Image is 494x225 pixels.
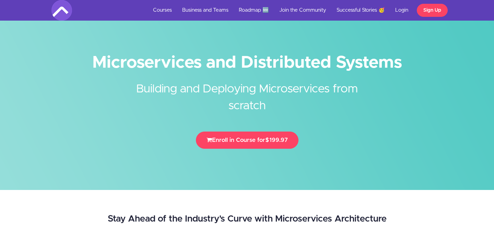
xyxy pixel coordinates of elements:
button: Enroll in Course for$199.97 [196,132,298,149]
span: $199.97 [265,137,288,143]
h1: Microservices and Distributed Systems [51,55,443,70]
h2: Building and Deploying Microservices from scratch [118,70,376,114]
a: Sign Up [417,4,448,17]
h2: Stay Ahead of the Industry's Curve with Microservices Architecture [84,214,410,224]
